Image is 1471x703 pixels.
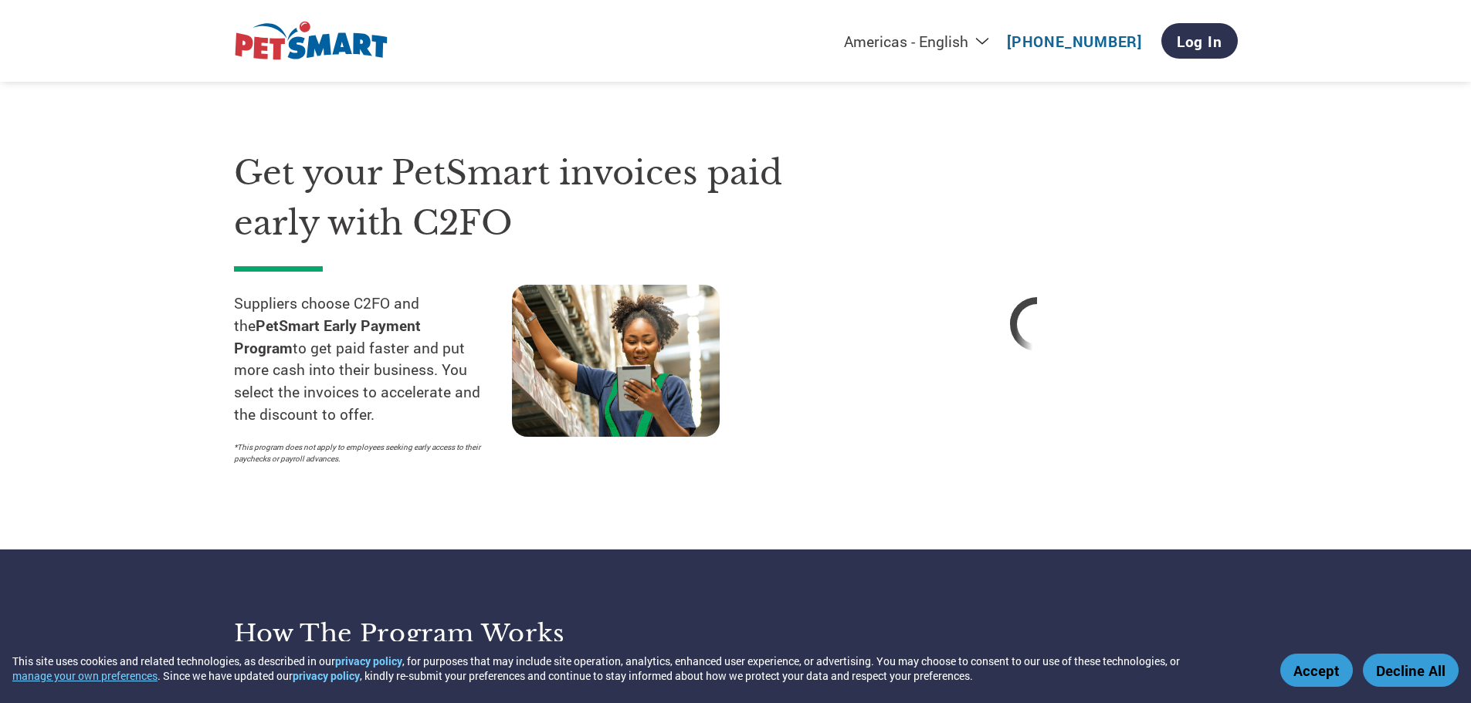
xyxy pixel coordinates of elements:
[234,148,790,248] h1: Get your PetSmart invoices paid early with C2FO
[335,654,402,668] a: privacy policy
[234,441,497,465] p: *This program does not apply to employees seeking early access to their paychecks or payroll adva...
[1363,654,1459,687] button: Decline All
[12,654,1258,683] div: This site uses cookies and related technologies, as described in our , for purposes that may incl...
[512,285,720,437] img: supply chain worker
[12,668,158,683] button: manage your own preferences
[1161,23,1238,59] a: Log In
[234,20,388,63] img: PetSmart
[1007,32,1142,51] a: [PHONE_NUMBER]
[234,618,717,649] h3: How the program works
[1280,654,1353,687] button: Accept
[293,668,360,683] a: privacy policy
[234,316,421,357] strong: PetSmart Early Payment Program
[234,292,512,426] p: Suppliers choose C2FO and the to get paid faster and put more cash into their business. You selec...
